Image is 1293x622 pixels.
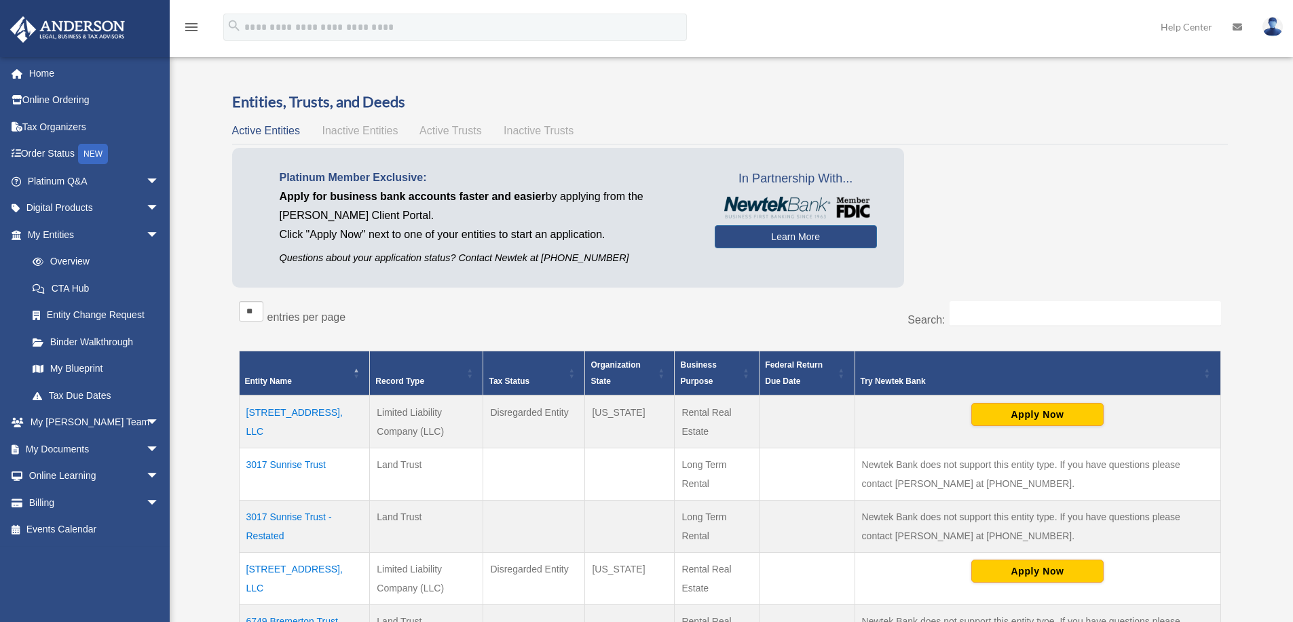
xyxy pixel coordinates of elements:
a: Tax Organizers [10,113,180,140]
span: arrow_drop_down [146,409,173,437]
a: Platinum Q&Aarrow_drop_down [10,168,180,195]
a: Overview [19,248,166,275]
td: 3017 Sunrise Trust - Restated [239,501,370,553]
td: Disregarded Entity [483,553,585,605]
a: Events Calendar [10,516,180,543]
button: Apply Now [971,560,1104,583]
th: Record Type: Activate to sort [370,351,483,396]
td: Land Trust [370,501,483,553]
td: Limited Liability Company (LLC) [370,395,483,448]
a: Binder Walkthrough [19,328,173,355]
p: Click "Apply Now" next to one of your entities to start an application. [280,225,694,244]
span: arrow_drop_down [146,195,173,222]
i: menu [183,19,200,35]
span: arrow_drop_down [146,221,173,249]
a: Order StatusNEW [10,140,180,168]
span: In Partnership With... [715,168,877,190]
span: arrow_drop_down [146,463,173,490]
th: Business Purpose: Activate to sort [675,351,760,396]
th: Organization State: Activate to sort [585,351,675,396]
td: Rental Real Estate [675,395,760,448]
a: Online Learningarrow_drop_down [10,463,180,490]
div: NEW [78,144,108,164]
img: NewtekBankLogoSM.png [722,197,870,218]
span: Record Type [375,376,424,386]
a: Online Ordering [10,87,180,114]
a: menu [183,24,200,35]
a: Digital Productsarrow_drop_down [10,195,180,222]
span: arrow_drop_down [146,168,173,195]
td: Long Term Rental [675,501,760,553]
th: Entity Name: Activate to invert sorting [239,351,370,396]
button: Apply Now [971,403,1104,426]
a: Home [10,60,180,87]
div: Try Newtek Bank [861,373,1200,389]
td: Long Term Rental [675,448,760,501]
p: by applying from the [PERSON_NAME] Client Portal. [280,187,694,225]
p: Questions about your application status? Contact Newtek at [PHONE_NUMBER] [280,250,694,267]
a: My Blueprint [19,355,173,383]
span: Inactive Entities [322,125,398,136]
span: Apply for business bank accounts faster and easier [280,191,546,202]
a: My [PERSON_NAME] Teamarrow_drop_down [10,409,180,436]
span: Federal Return Due Date [765,360,823,386]
td: [US_STATE] [585,553,675,605]
span: Inactive Trusts [504,125,574,136]
h3: Entities, Trusts, and Deeds [232,92,1228,113]
span: arrow_drop_down [146,489,173,517]
a: My Entitiesarrow_drop_down [10,221,173,248]
label: Search: [907,314,945,326]
th: Try Newtek Bank : Activate to sort [855,351,1220,396]
td: Newtek Bank does not support this entity type. If you have questions please contact [PERSON_NAME]... [855,501,1220,553]
a: Entity Change Request [19,302,173,329]
td: Disregarded Entity [483,395,585,448]
a: Tax Due Dates [19,382,173,409]
label: entries per page [267,311,346,323]
span: Active Trusts [419,125,482,136]
td: [STREET_ADDRESS], LLC [239,395,370,448]
a: Learn More [715,225,877,248]
span: Entity Name [245,376,292,386]
a: My Documentsarrow_drop_down [10,435,180,463]
td: Land Trust [370,448,483,501]
p: Platinum Member Exclusive: [280,168,694,187]
span: Active Entities [232,125,300,136]
td: [US_STATE] [585,395,675,448]
span: Business Purpose [680,360,716,386]
span: arrow_drop_down [146,435,173,463]
th: Federal Return Due Date: Activate to sort [760,351,855,396]
td: Limited Liability Company (LLC) [370,553,483,605]
td: [STREET_ADDRESS], LLC [239,553,370,605]
a: CTA Hub [19,275,173,302]
td: Newtek Bank does not support this entity type. If you have questions please contact [PERSON_NAME]... [855,448,1220,501]
span: Organization State [591,360,640,386]
img: User Pic [1262,17,1283,37]
th: Tax Status: Activate to sort [483,351,585,396]
a: Billingarrow_drop_down [10,489,180,516]
img: Anderson Advisors Platinum Portal [6,16,129,43]
td: 3017 Sunrise Trust [239,448,370,501]
span: Tax Status [489,376,529,386]
i: search [227,18,242,33]
td: Rental Real Estate [675,553,760,605]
